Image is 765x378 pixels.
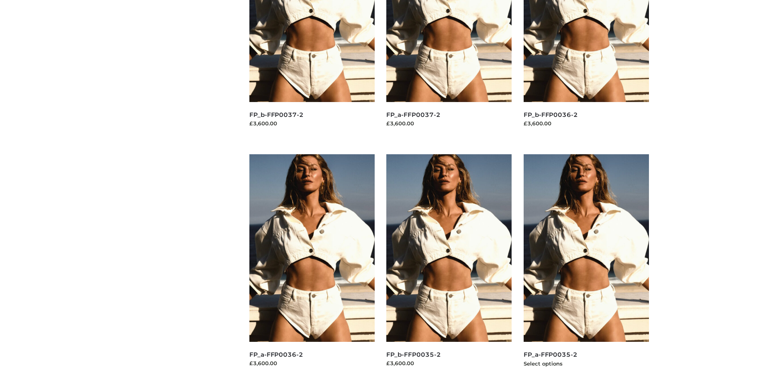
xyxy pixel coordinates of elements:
div: £3,600.00 [249,359,375,367]
a: FP_b-FFP0037-2 [249,111,304,119]
a: FP_a-FFP0037-2 [386,111,440,119]
div: £3,600.00 [386,359,512,367]
div: £3,600.00 [386,119,512,127]
div: £3,600.00 [249,119,375,127]
a: FP_a-FFP0035-2 [524,351,577,358]
a: FP_a-FFP0036-2 [249,351,303,358]
a: FP_b-FFP0035-2 [386,351,441,358]
div: £3,600.00 [524,119,649,127]
a: FP_b-FFP0036-2 [524,111,578,119]
a: Select options [524,360,563,367]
